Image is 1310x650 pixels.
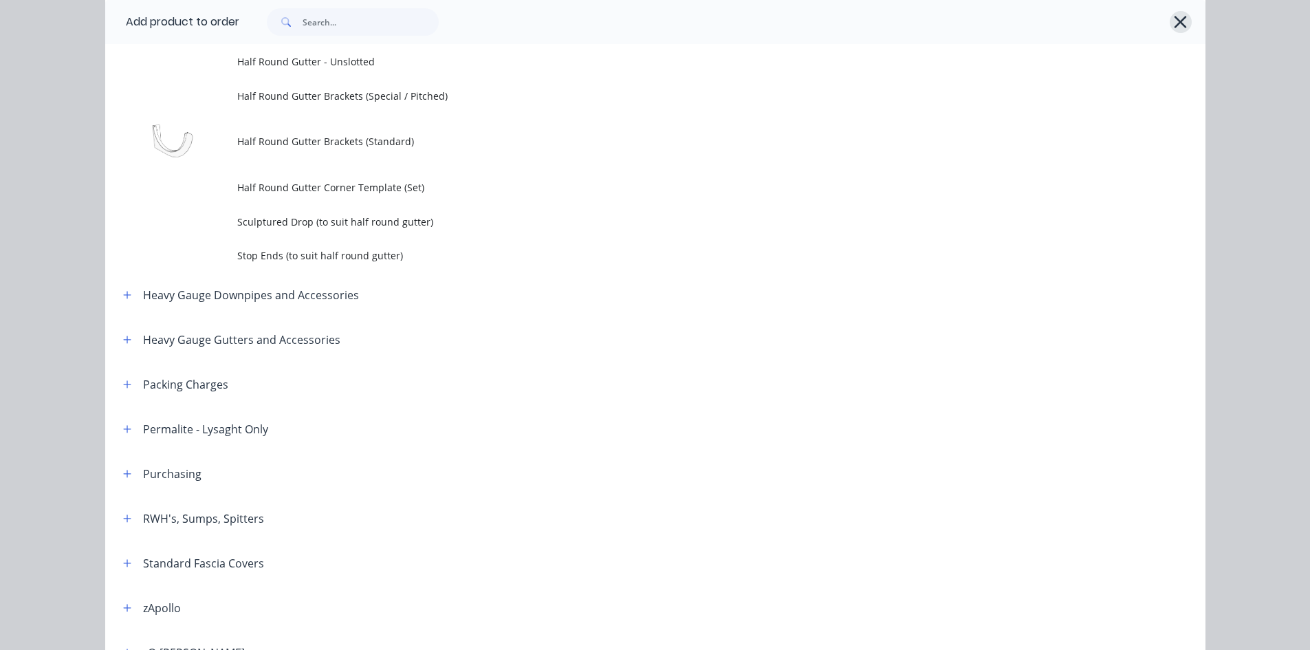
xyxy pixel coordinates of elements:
[237,54,1012,69] span: Half Round Gutter - Unslotted
[143,555,264,572] div: Standard Fascia Covers
[303,8,439,36] input: Search...
[143,287,359,303] div: Heavy Gauge Downpipes and Accessories
[237,180,1012,195] span: Half Round Gutter Corner Template (Set)
[143,332,340,348] div: Heavy Gauge Gutters and Accessories
[143,600,181,616] div: zApollo
[237,134,1012,149] span: Half Round Gutter Brackets (Standard)
[237,215,1012,229] span: Sculptured Drop (to suit half round gutter)
[143,421,268,437] div: Permalite - Lysaght Only
[237,89,1012,103] span: Half Round Gutter Brackets (Special / Pitched)
[143,466,201,482] div: Purchasing
[237,248,1012,263] span: Stop Ends (to suit half round gutter)
[143,376,228,393] div: Packing Charges
[143,510,264,527] div: RWH's, Sumps, Spitters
